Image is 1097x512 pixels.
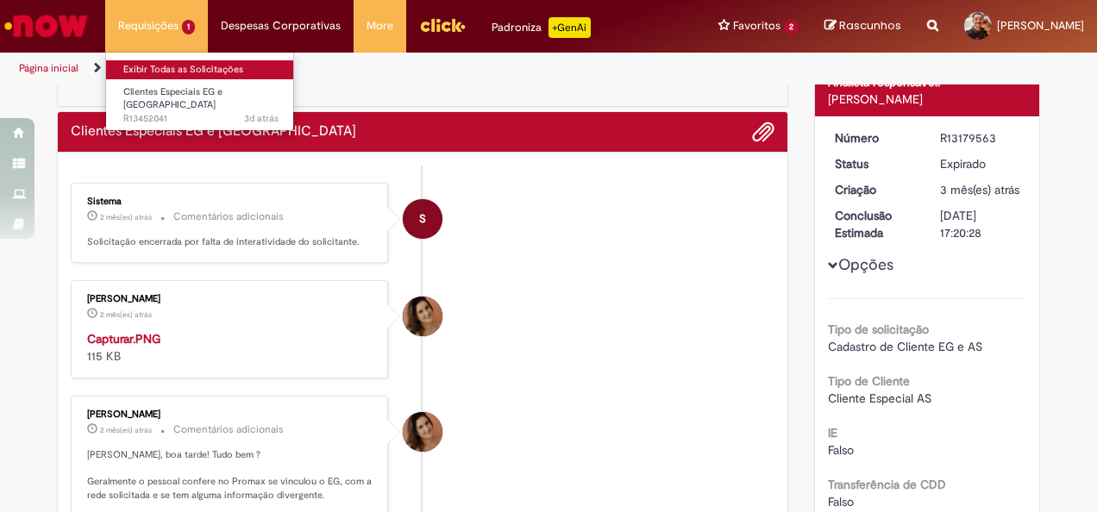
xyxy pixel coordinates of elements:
div: Padroniza [492,17,591,38]
dt: Criação [822,181,928,198]
span: 2 mês(es) atrás [100,425,152,435]
span: 1 [182,20,195,34]
div: [PERSON_NAME] [87,294,374,304]
a: Exibir Todas as Solicitações [106,60,296,79]
time: 24/06/2025 15:01:12 [100,309,152,320]
a: Rascunhos [824,18,901,34]
span: Cadastro de Cliente EG e AS [828,339,982,354]
a: Aberto R13452041 : Clientes Especiais EG e AS [106,83,296,120]
p: +GenAi [548,17,591,38]
span: 2 [784,20,799,34]
div: Emiliane Dias De Souza [403,297,442,336]
div: [DATE] 17:20:28 [940,207,1020,241]
span: Clientes Especiais EG e [GEOGRAPHIC_DATA] [123,85,223,112]
span: [PERSON_NAME] [997,18,1084,33]
b: Tipo de Cliente [828,373,910,389]
ul: Trilhas de página [13,53,718,84]
div: System [403,199,442,239]
b: IE [828,425,837,440]
time: 24/06/2025 15:00:51 [100,425,152,435]
dt: Status [822,155,928,172]
div: Expirado [940,155,1020,172]
span: Requisições [118,17,179,34]
span: Favoritos [733,17,780,34]
span: Rascunhos [839,17,901,34]
span: 2 mês(es) atrás [100,212,152,222]
b: Tipo de solicitação [828,322,929,337]
dt: Conclusão Estimada [822,207,928,241]
span: Despesas Corporativas [221,17,341,34]
ul: Requisições [105,52,294,131]
div: Emiliane Dias De Souza [403,412,442,452]
span: More [367,17,393,34]
small: Comentários adicionais [173,422,284,437]
div: 115 KB [87,330,374,365]
span: R13452041 [123,112,279,126]
small: Comentários adicionais [173,209,284,224]
img: click_logo_yellow_360x200.png [419,12,466,38]
img: ServiceNow [2,9,91,43]
time: 27/08/2025 11:50:52 [244,112,279,125]
span: Falso [828,442,854,458]
h2: Clientes Especiais EG e AS Histórico de tíquete [71,124,356,140]
p: Solicitação encerrada por falta de interatividade do solicitante. [87,235,374,249]
button: Adicionar anexos [752,121,774,143]
span: 3d atrás [244,112,279,125]
a: Página inicial [19,61,78,75]
span: Falso [828,494,854,509]
time: 02/07/2025 13:00:51 [100,212,152,222]
div: Sistema [87,197,374,207]
div: 13/06/2025 17:05:11 [940,181,1020,198]
b: Transferência de CDD [828,477,946,492]
dt: Número [822,129,928,147]
span: S [419,198,426,240]
span: 3 mês(es) atrás [940,182,1019,197]
div: R13179563 [940,129,1020,147]
span: Cliente Especial AS [828,390,931,406]
time: 13/06/2025 17:05:11 [940,182,1019,197]
div: [PERSON_NAME] [828,91,1027,108]
a: Capturar.PNG [87,331,160,347]
span: 2 mês(es) atrás [100,309,152,320]
div: [PERSON_NAME] [87,409,374,420]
